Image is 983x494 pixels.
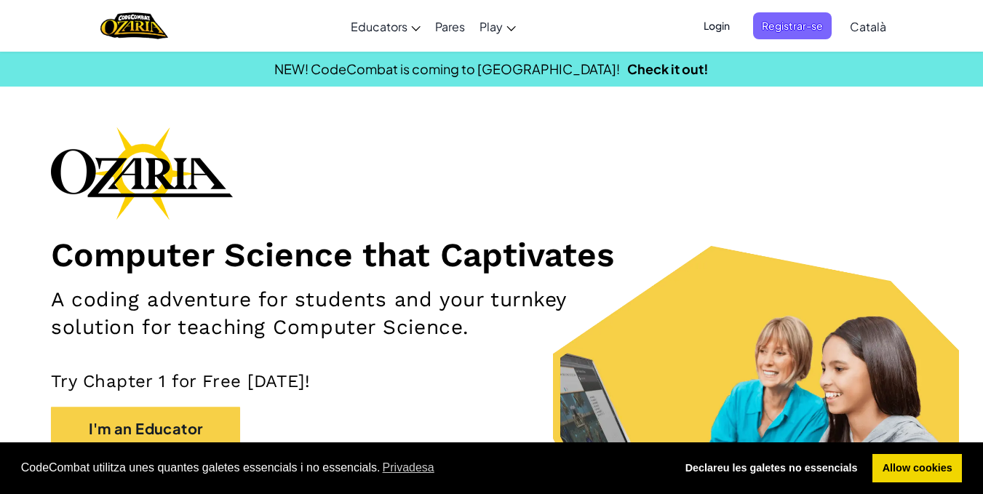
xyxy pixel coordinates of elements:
a: Ozaria by CodeCombat logo [100,11,168,41]
a: Play [472,7,523,46]
h2: A coding adventure for students and your turnkey solution for teaching Computer Science. [51,286,641,341]
span: NEW! CodeCombat is coming to [GEOGRAPHIC_DATA]! [274,60,620,77]
h1: Computer Science that Captivates [51,234,932,275]
a: Check it out! [627,60,709,77]
a: deny cookies [675,454,867,483]
a: Pares [428,7,472,46]
img: Home [100,11,168,41]
a: Educators [343,7,428,46]
p: Try Chapter 1 for Free [DATE]! [51,370,932,392]
span: Play [479,19,503,34]
button: Registrar-se [753,12,832,39]
a: learn more about cookies [380,457,437,479]
img: Ozaria branding logo [51,127,233,220]
span: Educators [351,19,407,34]
a: allow cookies [872,454,962,483]
button: Login [695,12,739,39]
a: Català [843,7,894,46]
span: Català [850,19,886,34]
button: I'm an Educator [51,407,240,450]
span: CodeCombat utilitza unes quantes galetes essencials i no essencials. [21,457,664,479]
